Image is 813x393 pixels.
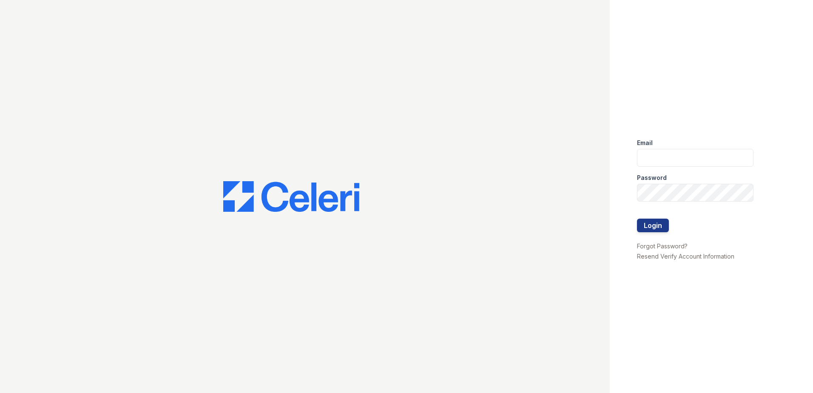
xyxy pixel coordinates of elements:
[637,253,734,260] a: Resend Verify Account Information
[637,174,667,182] label: Password
[223,181,359,212] img: CE_Logo_Blue-a8612792a0a2168367f1c8372b55b34899dd931a85d93a1a3d3e32e68fde9ad4.png
[637,219,669,232] button: Login
[637,242,688,250] a: Forgot Password?
[637,139,653,147] label: Email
